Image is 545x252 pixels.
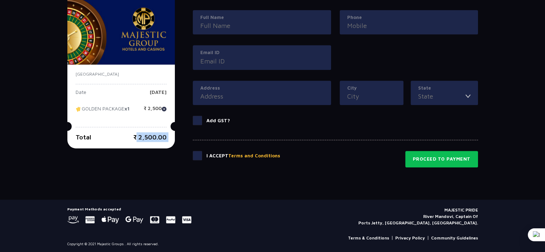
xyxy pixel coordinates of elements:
[200,56,324,66] input: Email ID
[405,151,478,167] button: Proceed to Payment
[418,85,470,92] label: State
[200,91,324,101] input: Address
[347,21,470,30] input: Mobile
[150,90,167,100] p: [DATE]
[76,106,82,112] img: tikcet
[76,132,91,142] p: Total
[431,235,478,241] a: Community Guidelines
[395,235,425,241] a: Privacy Policy
[76,106,130,117] p: GOLDEN PACKAGE
[133,132,167,142] p: ₹ 2,500.00
[200,85,324,92] label: Address
[347,14,470,21] label: Phone
[465,91,470,101] img: toggler icon
[76,90,86,100] p: Date
[67,207,191,211] h5: Payment Methods accepted
[200,49,324,56] label: Email ID
[206,117,230,124] p: Add GST?
[228,152,280,160] button: Terms and Conditions
[418,91,465,101] input: State
[200,21,324,30] input: Full Name
[347,91,396,101] input: City
[124,105,130,111] strong: x1
[76,71,167,77] p: [GEOGRAPHIC_DATA]
[348,235,389,241] a: Terms & Conditions
[67,241,159,247] p: Copyright © 2021 Majestic Groups . All rights reserved.
[206,152,280,160] p: I Accept
[200,14,324,21] label: Full Name
[358,207,478,226] p: MAJESTIC PRIDE River Mandovi, Captain Of Ports Jetty, [GEOGRAPHIC_DATA], [GEOGRAPHIC_DATA].
[144,106,167,117] p: ₹ 2,500
[347,85,396,92] label: City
